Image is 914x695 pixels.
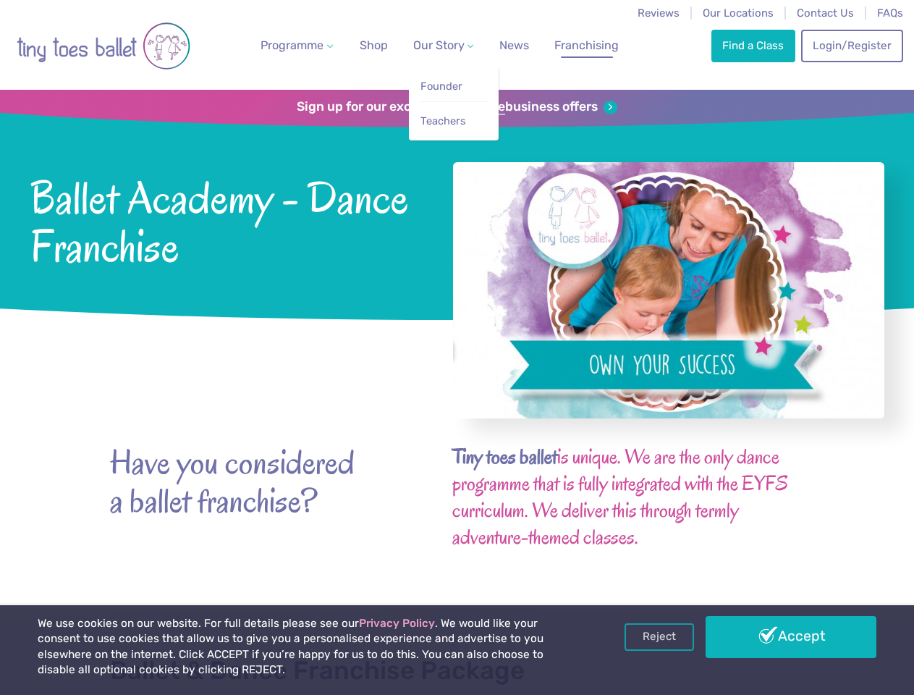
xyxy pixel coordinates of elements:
[797,7,854,20] a: Contact Us
[110,444,371,521] strong: Have you considered a ballet franchise?
[420,80,462,93] span: Founder
[703,7,774,20] a: Our Locations
[261,38,323,52] span: Programme
[801,30,902,62] a: Login/Register
[638,7,680,20] a: Reviews
[625,623,694,651] a: Reject
[452,443,557,471] b: Tiny toes ballet
[407,31,479,60] a: Our Story
[413,38,465,52] span: Our Story
[30,169,415,271] span: Ballet Academy - Dance Franchise
[420,108,488,135] a: Teachers
[297,99,617,115] a: Sign up for our exclusivefranchisebusiness offers
[38,616,583,678] p: We use cookies on our website. For full details please see our . We would like your consent to us...
[359,617,435,630] a: Privacy Policy
[494,31,535,60] a: News
[877,7,903,20] a: FAQs
[549,31,625,60] a: Franchising
[420,114,465,127] span: Teachers
[711,30,795,62] a: Find a Class
[452,444,805,550] h3: is unique. We are the only dance programme that is fully integrated with the EYFS curriculum. We ...
[452,447,557,469] a: Tiny toes ballet
[354,31,394,60] a: Shop
[706,616,876,658] a: Accept
[17,9,190,83] img: tiny toes ballet
[420,73,488,100] a: Founder
[360,38,388,52] span: Shop
[554,38,619,52] span: Franchising
[255,31,339,60] a: Programme
[499,38,529,52] span: News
